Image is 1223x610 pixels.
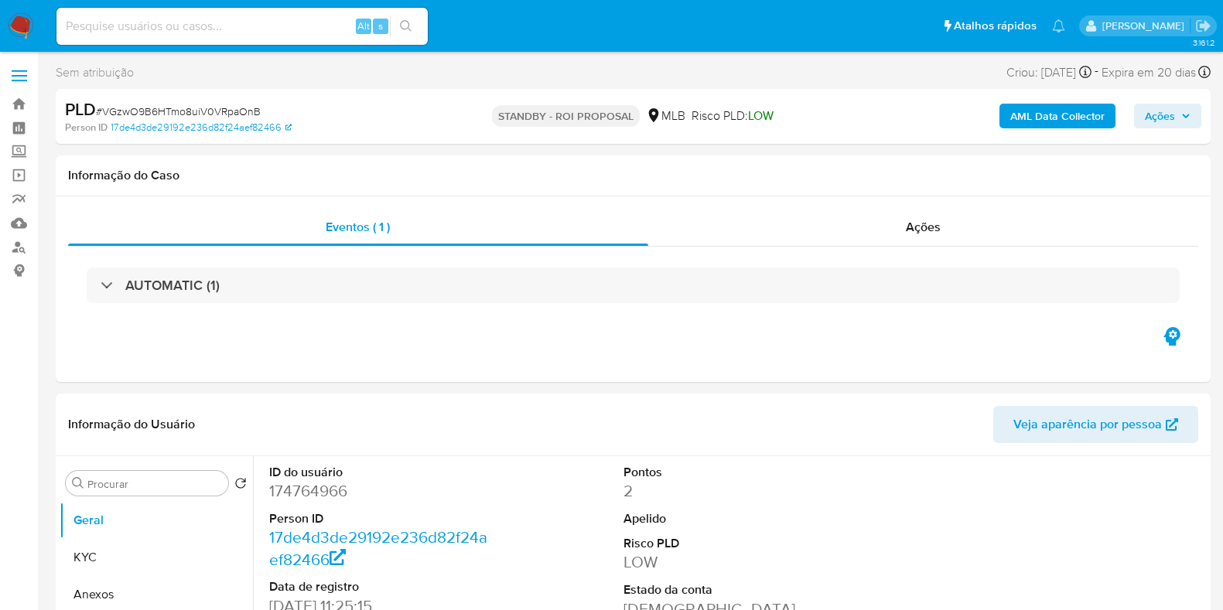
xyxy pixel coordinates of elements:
[96,104,261,119] span: # VGzwO9B6HTmo8uiV0VRpaOnB
[60,539,253,576] button: KYC
[269,510,490,527] dt: Person ID
[748,107,774,124] span: LOW
[269,480,490,502] dd: 174764966
[56,64,134,81] span: Sem atribuição
[623,480,845,502] dd: 2
[72,477,84,489] button: Procurar
[378,19,383,33] span: s
[68,168,1198,183] h1: Informação do Caso
[1095,62,1098,83] span: -
[993,406,1198,443] button: Veja aparência por pessoa
[623,581,845,598] dt: Estado da conta
[999,104,1115,128] button: AML Data Collector
[269,464,490,481] dt: ID do usuário
[269,578,490,595] dt: Data de registro
[623,551,845,573] dd: LOW
[390,15,422,37] button: search-icon
[1006,62,1091,83] div: Criou: [DATE]
[1145,104,1175,128] span: Ações
[1013,406,1162,443] span: Veja aparência por pessoa
[65,97,96,121] b: PLD
[646,107,685,124] div: MLB
[111,121,292,135] a: 17de4d3de29192e236d82f24aef82466
[87,268,1180,303] div: AUTOMATIC (1)
[125,277,220,294] h3: AUTOMATIC (1)
[357,19,370,33] span: Alt
[56,16,428,36] input: Pesquise usuários ou casos...
[1195,18,1211,34] a: Sair
[65,121,108,135] b: Person ID
[1052,19,1065,32] a: Notificações
[234,477,247,494] button: Retornar ao pedido padrão
[492,105,640,127] p: STANDBY - ROI PROPOSAL
[1010,104,1105,128] b: AML Data Collector
[326,218,390,236] span: Eventos ( 1 )
[60,502,253,539] button: Geral
[269,526,487,570] a: 17de4d3de29192e236d82f24aef82466
[1102,64,1196,81] span: Expira em 20 dias
[623,464,845,481] dt: Pontos
[623,535,845,552] dt: Risco PLD
[1102,19,1190,33] p: jhonata.costa@mercadolivre.com
[692,107,774,124] span: Risco PLD:
[954,18,1037,34] span: Atalhos rápidos
[68,417,195,432] h1: Informação do Usuário
[1134,104,1201,128] button: Ações
[623,510,845,527] dt: Apelido
[906,218,941,236] span: Ações
[87,477,222,491] input: Procurar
